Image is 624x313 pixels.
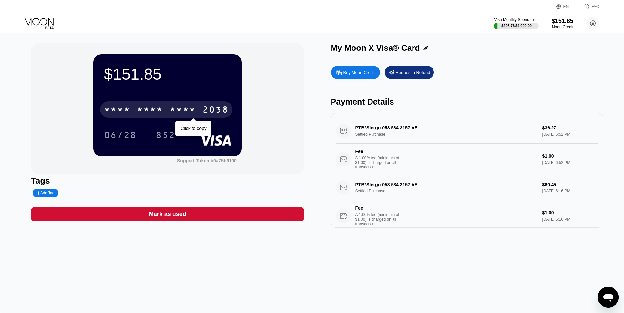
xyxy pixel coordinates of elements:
[104,65,231,83] div: $151.85
[552,25,573,29] div: Moon Credit
[556,3,576,10] div: EN
[355,156,405,169] div: A 1.00% fee (minimum of $1.00) is charged on all transactions
[542,217,598,222] div: [DATE] 6:16 PM
[336,144,598,175] div: FeeA 1.00% fee (minimum of $1.00) is charged on all transactions$1.00[DATE] 6:52 PM
[501,24,532,28] div: $298.76 / $4,000.00
[494,17,538,22] div: Visa Monthly Spend Limit
[99,127,142,143] div: 06/28
[355,212,405,226] div: A 1.00% fee (minimum of $1.00) is charged on all transactions
[542,210,598,215] div: $1.00
[563,4,569,9] div: EN
[396,70,430,75] div: Request a Refund
[104,131,137,141] div: 06/28
[385,66,434,79] div: Request a Refund
[343,70,375,75] div: Buy Moon Credit
[180,126,206,131] div: Click to copy
[331,43,420,53] div: My Moon X Visa® Card
[598,287,619,308] iframe: Button to launch messaging window, conversation in progress
[177,158,237,163] div: Support Token:b0a75b9100
[37,191,54,195] div: Add Tag
[355,149,401,154] div: Fee
[33,189,58,197] div: Add Tag
[31,207,304,221] div: Mark as used
[177,158,237,163] div: Support Token: b0a75b9100
[31,176,304,186] div: Tags
[331,97,603,107] div: Payment Details
[156,131,175,141] div: 852
[552,18,573,29] div: $151.85Moon Credit
[494,17,538,29] div: Visa Monthly Spend Limit$298.76/$4,000.00
[542,160,598,165] div: [DATE] 6:52 PM
[336,200,598,232] div: FeeA 1.00% fee (minimum of $1.00) is charged on all transactions$1.00[DATE] 6:16 PM
[542,153,598,159] div: $1.00
[151,127,180,143] div: 852
[552,18,573,25] div: $151.85
[331,66,380,79] div: Buy Moon Credit
[202,105,229,116] div: 2038
[149,210,186,218] div: Mark as used
[576,3,599,10] div: FAQ
[592,4,599,9] div: FAQ
[355,205,401,211] div: Fee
